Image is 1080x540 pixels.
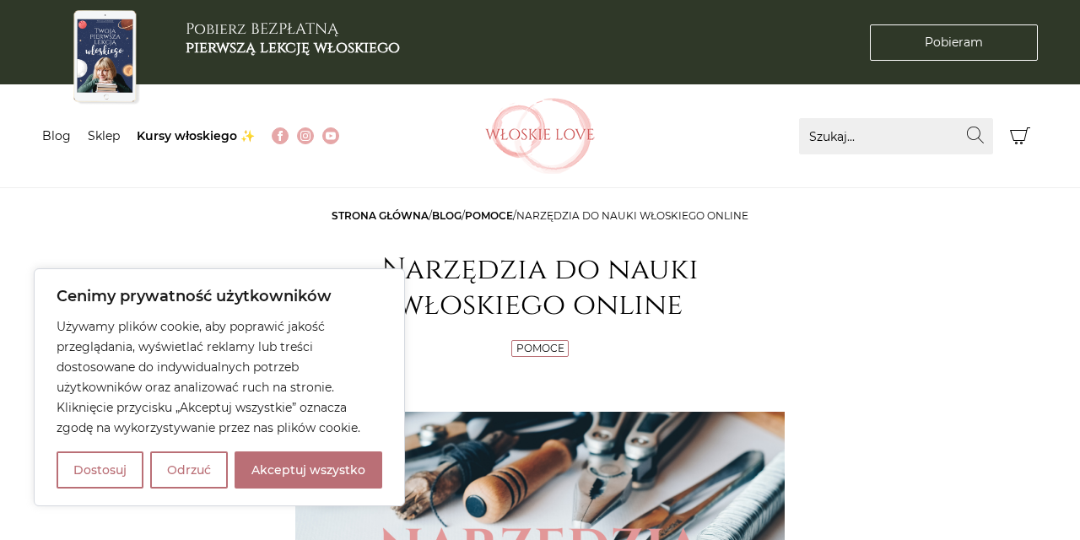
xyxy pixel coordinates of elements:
[516,209,748,222] span: Narzędzia do nauki włoskiego online
[137,128,255,143] a: Kursy włoskiego ✨
[57,286,382,306] p: Cenimy prywatność użytkowników
[799,118,993,154] input: Szukaj...
[870,24,1038,61] a: Pobieram
[57,451,143,489] button: Dostosuj
[150,451,228,489] button: Odrzuć
[925,34,983,51] span: Pobieram
[57,316,382,438] p: Używamy plików cookie, aby poprawić jakość przeglądania, wyświetlać reklamy lub treści dostosowan...
[235,451,382,489] button: Akceptuj wszystko
[465,209,513,222] a: Pomoce
[42,128,71,143] a: Blog
[516,342,564,354] a: Pomoce
[295,252,785,323] h1: Narzędzia do nauki włoskiego online
[88,128,120,143] a: Sklep
[332,209,429,222] a: Strona główna
[485,98,595,174] img: Włoskielove
[186,20,400,57] h3: Pobierz BEZPŁATNĄ
[186,37,400,58] b: pierwszą lekcję włoskiego
[332,209,748,222] span: / / /
[1002,118,1038,154] button: Koszyk
[432,209,462,222] a: Blog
